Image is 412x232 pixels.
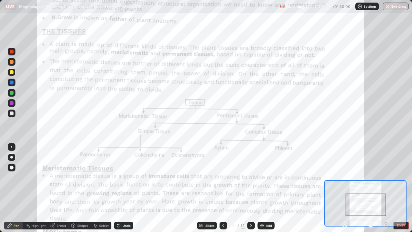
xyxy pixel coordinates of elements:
[383,3,409,10] button: End Class
[57,224,66,227] div: Eraser
[393,222,409,229] button: EXIT
[205,224,214,227] div: Slides
[266,224,272,227] div: Add
[14,224,19,227] div: Pen
[286,4,304,9] p: Recording
[259,223,265,228] img: add-slide-button
[385,4,390,9] img: end-class-cross
[238,224,239,227] div: /
[230,224,236,227] div: 4
[99,224,109,227] div: Select
[280,4,285,9] img: recording.375f2c34.svg
[32,224,46,227] div: Highlight
[241,223,245,228] div: 15
[364,5,376,8] p: Settings
[19,4,131,9] p: Morphology of Flowering Plants - Malvaceae and Leguminosae
[6,4,14,9] p: LIVE
[77,224,88,227] div: Shapes
[357,4,362,9] img: class-settings-icons
[123,224,131,227] div: Undo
